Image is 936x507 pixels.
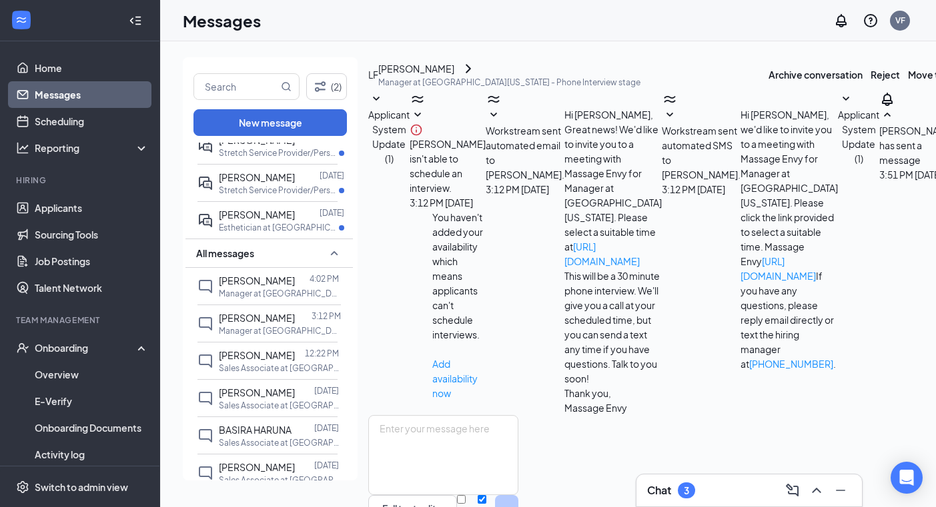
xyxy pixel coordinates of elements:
[16,480,29,494] svg: Settings
[35,480,128,494] div: Switch to admin view
[306,73,347,100] button: Filter (2)
[749,358,833,370] a: [PHONE_NUMBER]
[314,422,339,434] p: [DATE]
[183,9,261,32] h1: Messages
[432,210,486,342] div: You haven't added your availability which means applicants can't schedule interviews.
[378,77,640,88] p: Manager at [GEOGRAPHIC_DATA][US_STATE] - Phone Interview stage
[194,74,278,99] input: Search
[647,483,671,498] h3: Chat
[432,358,478,399] a: Add availability now
[782,480,803,501] button: ComposeMessage
[312,310,341,322] p: 3:12 PM
[785,482,801,498] svg: ComposeMessage
[833,482,849,498] svg: Minimize
[478,495,486,504] input: SMS
[35,81,149,108] a: Messages
[486,182,549,197] span: [DATE] 3:12 PM
[410,91,426,107] svg: WorkstreamLogo
[35,274,149,301] a: Talent Network
[35,221,149,248] a: Sourcing Tools
[16,175,146,186] div: Hiring
[35,248,149,274] a: Job Postings
[830,480,851,501] button: Minimize
[219,437,339,448] p: Sales Associate at [GEOGRAPHIC_DATA]
[219,386,295,398] span: [PERSON_NAME]
[741,109,838,370] span: Hi [PERSON_NAME], we'd like to invite you to a meeting with Massage Envy for Manager at [GEOGRAPH...
[196,247,254,260] span: All messages
[197,353,213,369] svg: ChatInactive
[662,91,678,107] svg: WorkstreamLogo
[219,209,295,221] span: [PERSON_NAME]
[197,465,213,481] svg: ChatInactive
[320,207,344,219] p: [DATE]
[564,400,662,415] p: Massage Envy
[895,15,905,26] div: VF
[564,268,662,386] p: This will be a 30 minute phone interview. We'll give you a call at your scheduled time, but you c...
[314,385,339,396] p: [DATE]
[219,147,339,159] p: Stretch Service Provider/Personal Trainer at [GEOGRAPHIC_DATA]
[410,123,423,137] svg: Info
[219,185,339,196] p: Stretch Service Provider/Personal Trainer at [GEOGRAPHIC_DATA]
[197,213,213,229] svg: ActiveDoubleChat
[769,67,863,82] button: Archive conversation
[310,273,339,284] p: 4:02 PM
[879,107,895,123] svg: SmallChevronUp
[457,495,466,504] input: Email
[16,314,146,326] div: Team Management
[219,349,295,361] span: [PERSON_NAME]
[197,278,213,294] svg: ChatInactive
[35,414,149,441] a: Onboarding Documents
[410,195,473,210] span: [DATE] 3:12 PM
[662,182,725,197] span: [DATE] 3:12 PM
[368,91,410,166] button: SmallChevronDownApplicant System Update (1)
[35,195,149,221] a: Applicants
[891,462,923,494] div: Open Intercom Messenger
[219,325,339,336] p: Manager at [GEOGRAPHIC_DATA][US_STATE]
[219,274,295,286] span: [PERSON_NAME]
[662,107,678,123] svg: SmallChevronDown
[219,362,339,374] p: Sales Associate at [GEOGRAPHIC_DATA]
[35,108,149,135] a: Scheduling
[219,312,295,324] span: [PERSON_NAME]
[368,91,384,107] svg: SmallChevronDown
[197,316,213,332] svg: ChatInactive
[838,91,879,166] button: SmallChevronDownApplicant System Update (1)
[35,341,137,354] div: Onboarding
[833,13,849,29] svg: Notifications
[320,170,344,181] p: [DATE]
[564,122,662,268] p: Great news! We'd like to invite you to a meeting with Massage Envy for Manager at [GEOGRAPHIC_DAT...
[809,482,825,498] svg: ChevronUp
[410,107,426,123] svg: SmallChevronDown
[684,485,689,496] div: 3
[871,67,900,82] button: Reject
[129,14,142,27] svg: Collapse
[486,91,502,107] svg: WorkstreamLogo
[838,91,854,107] svg: SmallChevronDown
[741,255,816,282] a: [URL][DOMAIN_NAME]
[193,109,347,136] button: New message
[219,288,339,299] p: Manager at [GEOGRAPHIC_DATA][US_STATE]
[486,107,502,123] svg: SmallChevronDown
[197,138,213,154] svg: ActiveDoubleChat
[368,67,378,82] div: LF
[35,441,149,468] a: Activity log
[305,348,339,359] p: 12:22 PM
[564,107,662,122] p: Hi [PERSON_NAME],
[863,13,879,29] svg: QuestionInfo
[460,61,476,77] svg: ChevronRight
[378,61,454,76] div: [PERSON_NAME]
[15,13,28,27] svg: WorkstreamLogo
[838,109,879,165] span: Applicant System Update (1)
[326,245,342,261] svg: SmallChevronUp
[410,138,486,194] span: [PERSON_NAME] isn't able to schedule an interview.
[197,390,213,406] svg: ChatInactive
[368,109,410,165] span: Applicant System Update (1)
[879,91,895,107] svg: Bell
[314,460,339,471] p: [DATE]
[219,400,339,411] p: Sales Associate at [GEOGRAPHIC_DATA]
[312,79,328,95] svg: Filter
[486,125,564,181] span: Workstream sent automated email to [PERSON_NAME].
[662,125,741,181] span: Workstream sent automated SMS to [PERSON_NAME].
